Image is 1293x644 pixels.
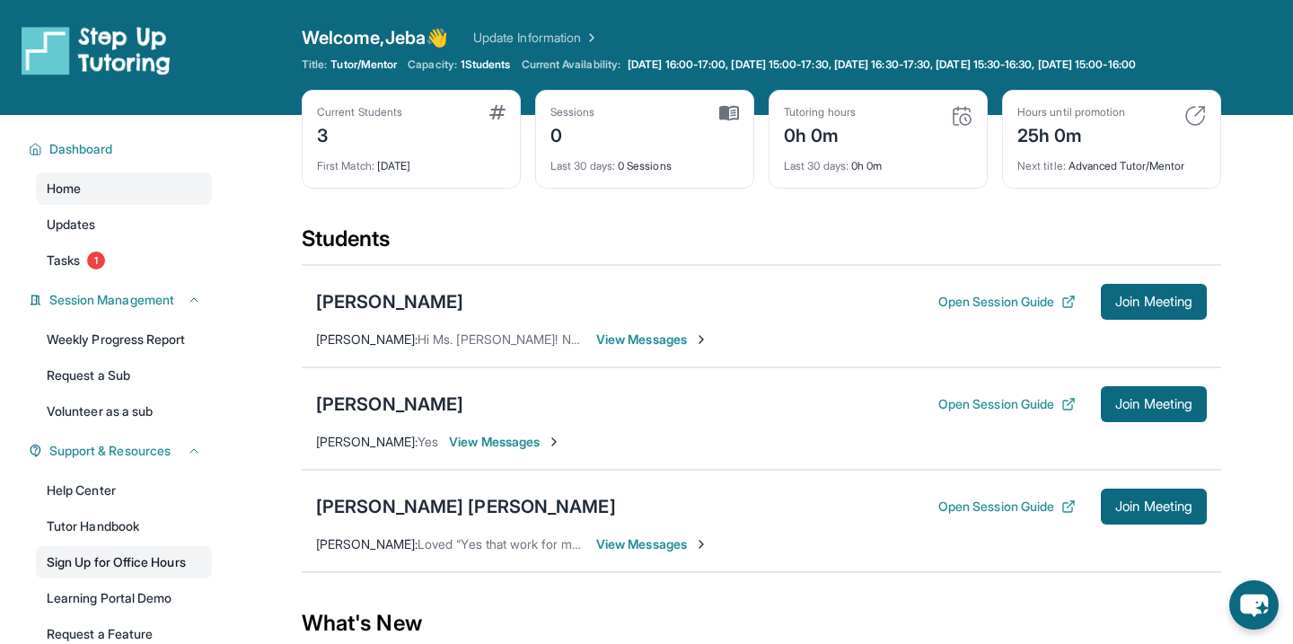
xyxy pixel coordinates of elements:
[316,536,418,551] span: [PERSON_NAME] :
[1017,105,1125,119] div: Hours until promotion
[36,510,212,543] a: Tutor Handbook
[47,180,81,198] span: Home
[42,140,201,158] button: Dashboard
[461,57,511,72] span: 1 Students
[550,119,595,148] div: 0
[36,395,212,428] a: Volunteer as a sub
[1115,296,1192,307] span: Join Meeting
[36,208,212,241] a: Updates
[1017,119,1125,148] div: 25h 0m
[36,359,212,392] a: Request a Sub
[550,159,615,172] span: Last 30 days :
[36,474,212,507] a: Help Center
[87,251,105,269] span: 1
[1017,148,1206,173] div: Advanced Tutor/Mentor
[36,172,212,205] a: Home
[316,331,418,347] span: [PERSON_NAME] :
[418,331,902,347] span: Hi Ms. [PERSON_NAME]! No worries, so you want to just do once a week on Fridays?
[47,251,80,269] span: Tasks
[302,225,1221,264] div: Students
[302,25,448,50] span: Welcome, Jeba 👋
[694,537,708,551] img: Chevron-Right
[489,105,506,119] img: card
[316,494,616,519] div: [PERSON_NAME] [PERSON_NAME]
[42,291,201,309] button: Session Management
[784,159,849,172] span: Last 30 days :
[951,105,972,127] img: card
[473,29,599,47] a: Update Information
[408,57,457,72] span: Capacity:
[694,332,708,347] img: Chevron-Right
[317,119,402,148] div: 3
[49,442,171,460] span: Support & Resources
[1184,105,1206,127] img: card
[316,289,463,314] div: [PERSON_NAME]
[938,293,1076,311] button: Open Session Guide
[1101,489,1207,525] button: Join Meeting
[784,148,972,173] div: 0h 0m
[581,29,599,47] img: Chevron Right
[418,434,438,449] span: Yes
[624,57,1139,72] a: [DATE] 16:00-17:00, [DATE] 15:00-17:30, [DATE] 16:30-17:30, [DATE] 15:30-16:30, [DATE] 15:00-16:00
[550,105,595,119] div: Sessions
[719,105,739,121] img: card
[36,582,212,614] a: Learning Portal Demo
[596,331,708,348] span: View Messages
[316,392,463,417] div: [PERSON_NAME]
[449,433,561,451] span: View Messages
[1115,399,1192,410] span: Join Meeting
[36,546,212,578] a: Sign Up for Office Hours
[49,291,174,309] span: Session Management
[317,105,402,119] div: Current Students
[1115,501,1192,512] span: Join Meeting
[938,498,1076,516] button: Open Session Guide
[596,535,708,553] span: View Messages
[1101,284,1207,320] button: Join Meeting
[42,442,201,460] button: Support & Resources
[550,148,739,173] div: 0 Sessions
[317,148,506,173] div: [DATE]
[628,57,1136,72] span: [DATE] 16:00-17:00, [DATE] 15:00-17:30, [DATE] 16:30-17:30, [DATE] 15:30-16:30, [DATE] 15:00-16:00
[36,323,212,356] a: Weekly Progress Report
[547,435,561,449] img: Chevron-Right
[47,216,96,234] span: Updates
[1229,580,1279,630] button: chat-button
[1017,159,1066,172] span: Next title :
[1101,386,1207,422] button: Join Meeting
[330,57,397,72] span: Tutor/Mentor
[418,536,654,551] span: Loved “Yes that work for me . Thank you”
[784,105,856,119] div: Tutoring hours
[36,244,212,277] a: Tasks1
[49,140,113,158] span: Dashboard
[302,57,327,72] span: Title:
[316,434,418,449] span: [PERSON_NAME] :
[317,159,374,172] span: First Match :
[784,119,856,148] div: 0h 0m
[522,57,620,72] span: Current Availability:
[22,25,171,75] img: logo
[938,395,1076,413] button: Open Session Guide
